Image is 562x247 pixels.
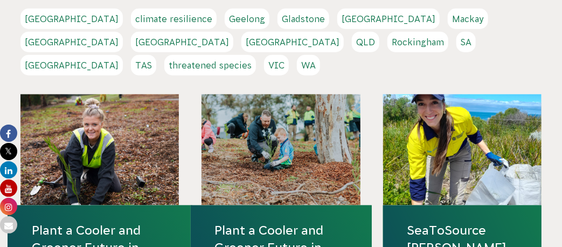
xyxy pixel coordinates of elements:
[337,9,440,29] a: [GEOGRAPHIC_DATA]
[20,9,123,29] a: [GEOGRAPHIC_DATA]
[241,32,344,52] a: [GEOGRAPHIC_DATA]
[264,55,289,76] a: VIC
[387,32,448,52] a: Rockingham
[20,55,123,76] a: [GEOGRAPHIC_DATA]
[131,32,233,52] a: [GEOGRAPHIC_DATA]
[456,32,476,52] a: SA
[225,9,269,29] a: Geelong
[131,9,217,29] a: climate resilience
[131,55,156,76] a: TAS
[352,32,379,52] a: QLD
[277,9,329,29] a: Gladstone
[164,55,256,76] a: threatened species
[448,9,488,29] a: Mackay
[20,32,123,52] a: [GEOGRAPHIC_DATA]
[297,55,320,76] a: WA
